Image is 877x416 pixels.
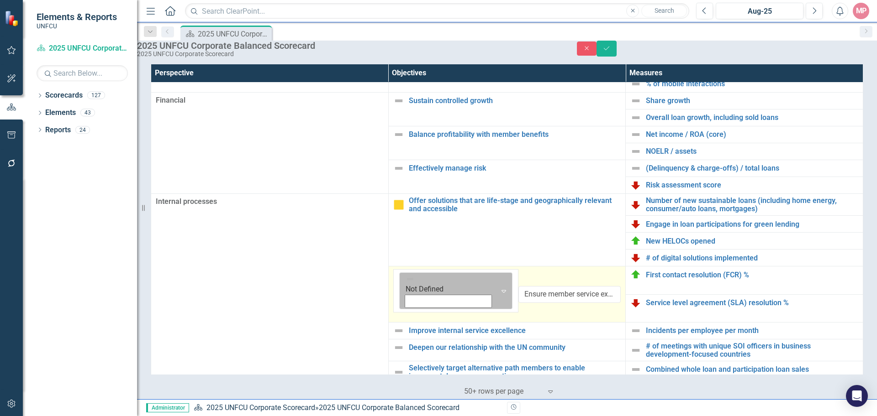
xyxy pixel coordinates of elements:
span: Financial [156,95,384,106]
a: Overall loan growth, including sold loans [646,114,858,122]
span: Search [655,7,674,14]
div: 127 [87,92,105,99]
img: Caution [393,199,404,210]
img: Not Defined [393,95,404,106]
img: Not Defined [393,129,404,140]
a: Service level agreement (SLA) resolution % [646,299,858,307]
img: Not Defined [630,129,641,140]
div: Aug-25 [719,6,800,17]
div: 2025 UNFCU Corporate Balanced Scorecard [198,28,269,40]
button: MP [853,3,869,19]
img: Not Defined [406,275,415,284]
img: Not Defined [630,163,641,174]
a: # of meetings with unique SOI officers in business development-focused countries [646,342,858,358]
img: Not Defined [393,342,404,353]
input: Search Below... [37,65,128,81]
span: Administrator [146,403,189,412]
a: Net income / ROA (core) [646,130,858,139]
img: ClearPoint Strategy [5,10,21,26]
div: 2025 UNFCU Corporate Scorecard [137,51,559,57]
button: Aug-25 [716,3,803,19]
img: Below Plan [630,297,641,308]
button: Search [641,5,687,17]
a: Elements [45,108,76,118]
div: Not Defined [406,284,491,295]
a: Deepen our relationship with the UN community [409,343,621,352]
img: On Target [630,269,641,280]
a: First contact resolution (FCR) % [646,271,858,279]
a: Risk assessment score [646,181,858,189]
img: Below Plan [630,252,641,263]
a: Number of new sustainable loans (including home energy, consumer/auto loans, mortgages) [646,197,858,213]
img: Below Plan [630,180,641,191]
a: 2025 UNFCU Corporate Scorecard [206,403,315,412]
a: Balance profitability with member benefits [409,130,621,139]
a: Combined whole loan and participation loan sales [646,365,858,374]
a: Share growth [646,97,858,105]
input: Name [518,286,621,303]
img: Not Defined [630,95,641,106]
span: Internal processes [156,197,384,207]
a: Effectively manage risk [409,164,621,172]
a: 2025 UNFCU Corporate Scorecard [37,43,128,54]
a: % of mobile interactions [646,80,858,88]
input: Search ClearPoint... [185,3,689,19]
a: Offer solutions that are life-stage and geographically relevant and accessible [409,197,621,213]
a: NOELR / assets [646,147,858,156]
img: Not Defined [630,325,641,336]
div: 2025 UNFCU Corporate Balanced Scorecard [319,403,460,412]
a: Sustain controlled growth [409,97,621,105]
a: Improve internal service excellence [409,327,621,335]
img: Not Defined [630,146,641,157]
a: Selectively target alternative path members to enable incremental revenue generation [409,364,621,380]
img: Not Defined [393,325,404,336]
a: Incidents per employee per month [646,327,858,335]
div: 24 [75,126,90,134]
div: » [194,403,500,413]
a: Engage in loan participations for green lending [646,220,858,229]
img: Not Defined [630,112,641,123]
a: Scorecards [45,90,83,101]
a: New HELOCs opened [646,237,858,245]
a: # of digital solutions implemented [646,254,858,262]
img: Not Defined [630,345,641,356]
div: 43 [80,109,95,117]
span: Elements & Reports [37,11,117,22]
img: Not Defined [393,367,404,378]
img: Not Defined [393,163,404,174]
div: Open Intercom Messenger [846,385,868,407]
small: UNFCU [37,22,117,30]
img: Not Defined [630,364,641,375]
img: On Target [630,235,641,246]
img: Not Defined [630,78,641,89]
div: 2025 UNFCU Corporate Balanced Scorecard [137,41,559,51]
img: Below Plan [630,218,641,229]
a: (Delinquency & charge-offs) / total loans [646,164,858,172]
img: Below Plan [630,199,641,210]
a: Reports [45,125,71,135]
